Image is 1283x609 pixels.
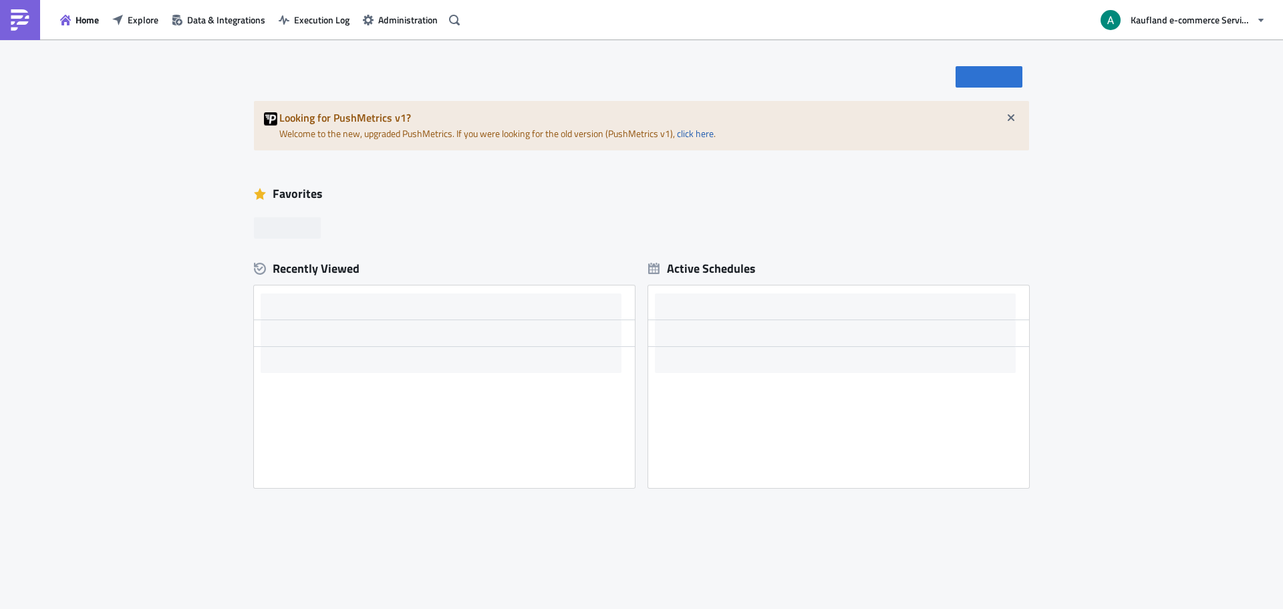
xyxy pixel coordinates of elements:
[254,259,635,279] div: Recently Viewed
[128,13,158,27] span: Explore
[187,13,265,27] span: Data & Integrations
[53,9,106,30] button: Home
[648,261,756,276] div: Active Schedules
[272,9,356,30] button: Execution Log
[1093,5,1273,35] button: Kaufland e-commerce Services GmbH & Co. KG
[294,13,349,27] span: Execution Log
[378,13,438,27] span: Administration
[1131,13,1251,27] span: Kaufland e-commerce Services GmbH & Co. KG
[106,9,165,30] button: Explore
[254,184,1029,204] div: Favorites
[9,9,31,31] img: PushMetrics
[1099,9,1122,31] img: Avatar
[165,9,272,30] button: Data & Integrations
[677,126,714,140] a: click here
[76,13,99,27] span: Home
[356,9,444,30] button: Administration
[279,112,1019,123] h5: Looking for PushMetrics v1?
[254,101,1029,150] div: Welcome to the new, upgraded PushMetrics. If you were looking for the old version (PushMetrics v1...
